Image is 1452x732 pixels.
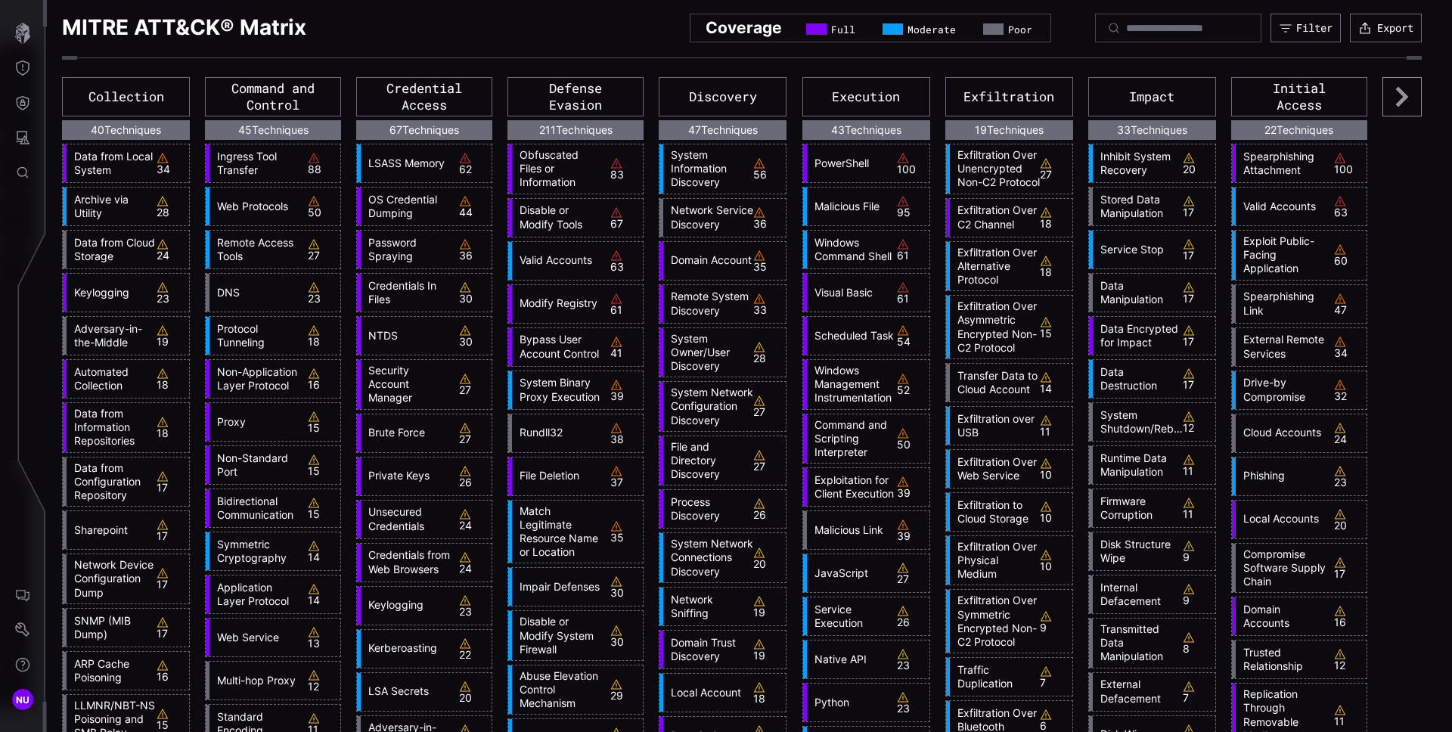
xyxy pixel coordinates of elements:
div: 30 [459,324,488,347]
div: 11 [1334,704,1363,727]
a: File Deletion [512,469,602,482]
a: Python [807,696,897,709]
div: 17 [1183,238,1212,261]
div: 29 [610,678,639,701]
button: Filter [1270,14,1341,42]
div: 7 [1183,681,1212,703]
a: JavaScript [807,566,897,580]
a: Web Service [209,631,299,644]
div: 15 [1040,316,1069,339]
div: 10 [1040,457,1069,480]
button: NU [1,682,45,717]
a: Phishing [1236,469,1326,482]
div: 43 Techniques [802,120,930,140]
a: Spearphishing Link [1236,290,1326,317]
div: 38 [610,422,639,445]
a: Process Discovery [663,495,753,523]
a: Compromise Software Supply Chain [1236,547,1326,589]
a: Data Manipulation [1093,279,1183,306]
a: Trusted Relationship [1236,646,1326,673]
a: System Owner/User Discovery [663,332,753,374]
div: 17 [157,616,185,639]
div: 62 [459,152,488,175]
div: 9 [1183,540,1212,563]
a: Valid Accounts [512,253,602,267]
a: Rundll32 [512,426,602,439]
a: System Network Configuration Discovery [663,386,753,427]
div: 12 [1183,411,1212,433]
div: 28 [157,195,185,218]
div: Exfiltration [945,77,1073,116]
div: 16 [157,659,185,682]
a: Exfiltration Over Symmetric Encrypted Non-C2 Protocol [950,594,1040,649]
div: Impact [1088,77,1216,116]
div: 56 [753,157,782,180]
div: Initial Access [1231,77,1367,116]
div: 15 [157,708,185,730]
div: 11 [1040,414,1069,437]
div: 20 [459,681,488,703]
a: Credentials from Web Browsers [361,548,451,575]
a: Non-Standard Port [209,451,299,479]
a: Malicious File [807,200,897,213]
div: 27 [753,449,782,472]
a: Protocol Tunneling [209,322,299,349]
div: 17 [157,470,185,493]
div: 17 [1334,557,1363,579]
div: 12 [308,669,337,692]
a: Visual Basic [807,286,897,299]
div: 211 Techniques [507,120,644,140]
a: Transmitted Data Manipulation [1093,622,1183,664]
a: Bypass User Account Control [512,333,602,360]
div: 45 Techniques [205,120,341,140]
div: 33 Techniques [1088,120,1216,140]
a: Exploit Public-Facing Application [1236,234,1326,276]
a: Data from Information Repositories [67,407,157,448]
div: 18 [753,681,782,704]
a: Service Stop [1093,243,1183,256]
div: 40 Techniques [62,120,190,140]
a: Security Account Manager [361,364,451,405]
a: Local Account [663,686,753,699]
div: 20 [1334,508,1363,531]
a: SNMP (MIB Dump) [67,614,157,641]
div: 63 [610,250,639,272]
a: Data Encrypted for Impact [1093,322,1183,349]
div: Discovery [659,77,786,116]
a: Impair Defenses [512,580,602,594]
a: Windows Command Shell [807,236,897,263]
div: 41 [610,336,639,358]
div: 10 [1040,549,1069,572]
div: 63 [1334,195,1363,218]
div: 19 [753,595,782,618]
div: Execution [802,77,930,116]
a: Inhibit System Recovery [1093,150,1183,177]
div: 7 [1040,665,1069,688]
a: Service Execution [807,603,897,630]
a: Disable or Modify Tools [512,203,602,231]
h2: Coverage [706,17,782,38]
div: 11 [1183,497,1212,520]
div: 60 [1334,243,1363,266]
div: 24 [157,238,185,261]
a: Password Spraying [361,236,451,263]
a: System Binary Proxy Execution [512,376,602,403]
a: System Shutdown/Reboot [1093,408,1183,436]
div: 22 Techniques [1231,120,1367,140]
a: Unsecured Credentials [361,505,451,532]
div: 100 [897,152,926,175]
a: Exfiltration Over C2 Channel [950,203,1040,231]
div: 17 [1183,324,1212,347]
div: 12 [1334,648,1363,671]
div: 15 [308,454,337,476]
div: Collection [62,77,190,116]
a: Remote Access Tools [209,236,299,263]
div: 88 [308,152,337,175]
a: Disable or Modify System Firewall [512,615,602,656]
div: 44 [459,195,488,218]
a: Cloud Accounts [1236,426,1326,439]
div: 39 [897,476,926,498]
div: 26 [459,465,488,488]
div: 26 [753,498,782,520]
div: 39 [897,519,926,541]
